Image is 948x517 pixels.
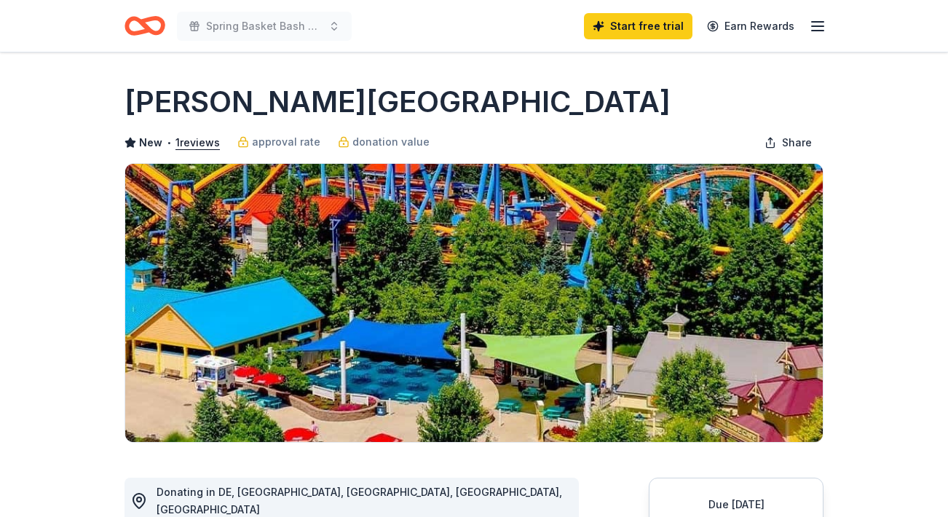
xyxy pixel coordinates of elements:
button: Share [753,128,823,157]
span: Spring Basket Bash Fundraiser [206,17,323,35]
a: Earn Rewards [698,13,803,39]
span: donation value [352,133,430,151]
a: donation value [338,133,430,151]
h1: [PERSON_NAME][GEOGRAPHIC_DATA] [125,82,671,122]
div: Due [DATE] [667,496,805,513]
span: approval rate [252,133,320,151]
a: Home [125,9,165,43]
img: Image for Dorney Park & Wildwater Kingdom [125,164,823,442]
a: Start free trial [584,13,692,39]
span: Donating in DE, [GEOGRAPHIC_DATA], [GEOGRAPHIC_DATA], [GEOGRAPHIC_DATA], [GEOGRAPHIC_DATA] [157,486,562,516]
a: approval rate [237,133,320,151]
button: Spring Basket Bash Fundraiser [177,12,352,41]
span: Share [782,134,812,151]
span: New [139,134,162,151]
span: • [167,137,172,149]
button: 1reviews [175,134,220,151]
